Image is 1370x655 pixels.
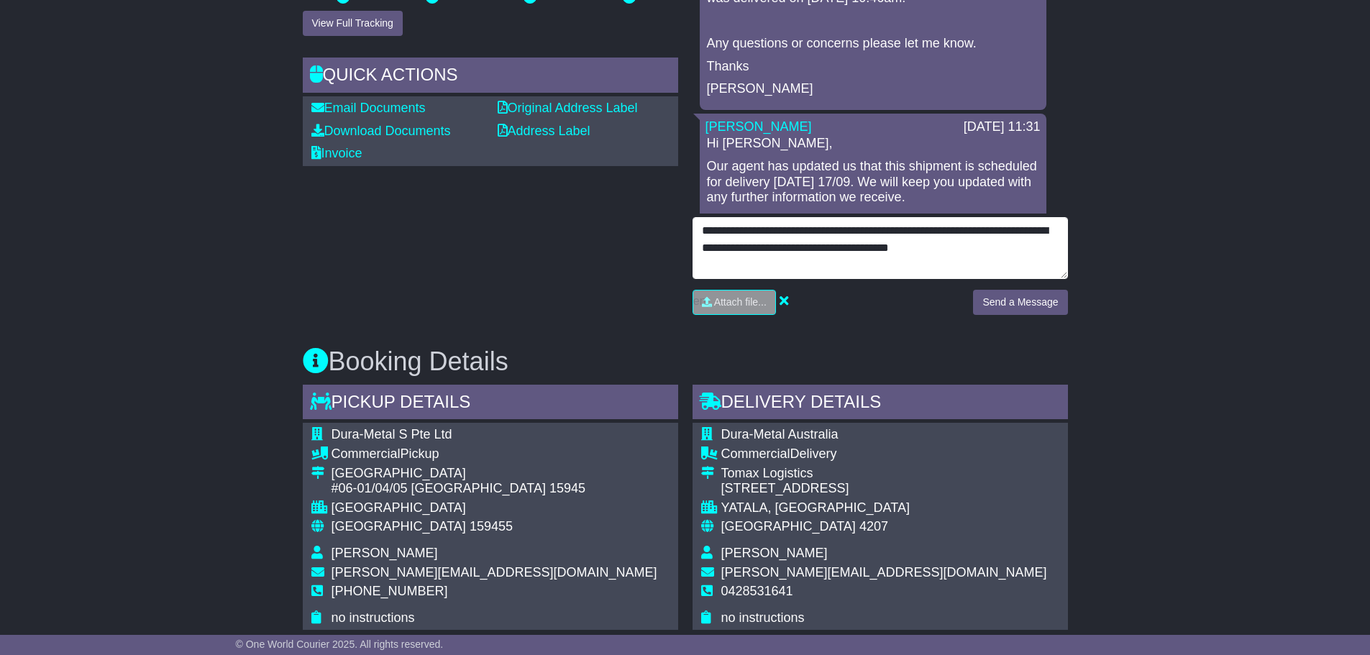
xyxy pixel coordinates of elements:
[498,101,638,115] a: Original Address Label
[303,385,678,423] div: Pickup Details
[498,124,590,138] a: Address Label
[721,610,805,625] span: no instructions
[332,500,657,516] div: [GEOGRAPHIC_DATA]
[236,638,444,650] span: © One World Courier 2025. All rights reserved.
[693,385,1068,423] div: Delivery Details
[707,59,1039,75] p: Thanks
[332,481,657,497] div: #06-01/04/05 [GEOGRAPHIC_DATA] 15945
[303,11,403,36] button: View Full Tracking
[705,119,812,134] a: [PERSON_NAME]
[721,584,793,598] span: 0428531641
[332,565,657,580] span: [PERSON_NAME][EMAIL_ADDRESS][DOMAIN_NAME]
[332,610,415,625] span: no instructions
[973,290,1067,315] button: Send a Message
[332,466,657,482] div: [GEOGRAPHIC_DATA]
[303,347,1068,376] h3: Booking Details
[721,446,1047,462] div: Delivery
[332,519,466,533] span: [GEOGRAPHIC_DATA]
[332,427,452,441] span: Dura-Metal S Pte Ltd
[721,519,856,533] span: [GEOGRAPHIC_DATA]
[470,519,513,533] span: 159455
[721,466,1047,482] div: Tomax Logistics
[721,427,839,441] span: Dura-Metal Australia
[332,584,448,598] span: [PHONE_NUMBER]
[859,519,888,533] span: 4207
[721,481,1047,497] div: [STREET_ADDRESS]
[332,446,401,461] span: Commercial
[303,58,678,96] div: Quick Actions
[707,159,1039,206] p: Our agent has updated us that this shipment is scheduled for delivery [DATE] 17/09. We will keep ...
[311,101,426,115] a: Email Documents
[707,36,1039,52] p: Any questions or concerns please let me know.
[721,500,1047,516] div: YATALA, [GEOGRAPHIC_DATA]
[332,546,438,560] span: [PERSON_NAME]
[964,119,1041,135] div: [DATE] 11:31
[707,136,1039,152] p: Hi [PERSON_NAME],
[311,146,362,160] a: Invoice
[707,213,1039,229] p: Any questions please reach out.
[332,446,657,462] div: Pickup
[721,546,828,560] span: [PERSON_NAME]
[311,124,451,138] a: Download Documents
[721,446,790,461] span: Commercial
[721,565,1047,580] span: [PERSON_NAME][EMAIL_ADDRESS][DOMAIN_NAME]
[707,81,1039,97] p: [PERSON_NAME]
